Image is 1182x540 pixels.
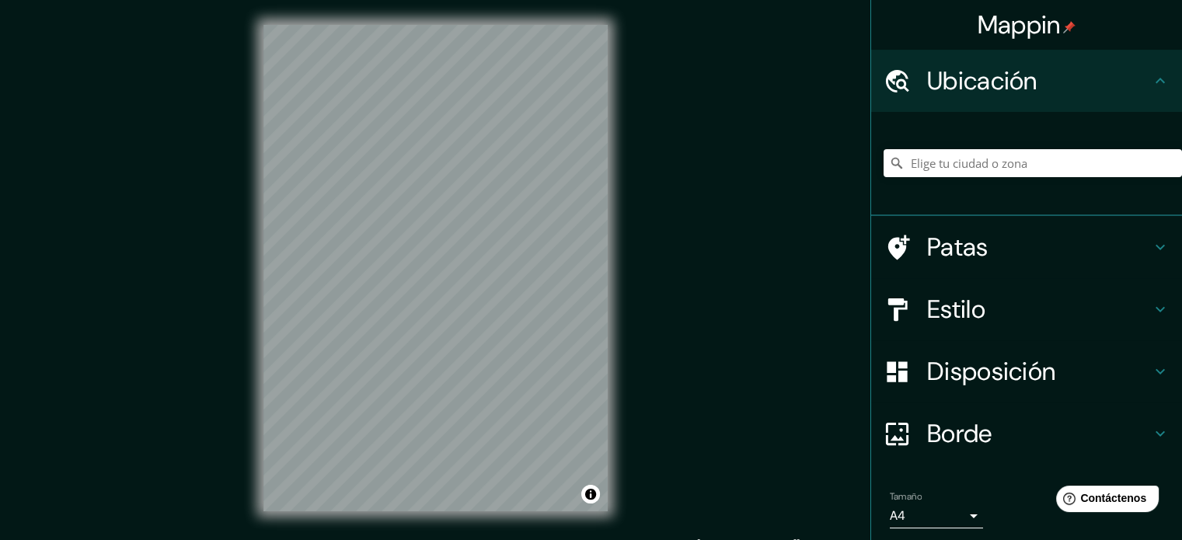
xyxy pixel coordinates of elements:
div: Borde [871,402,1182,465]
div: Patas [871,216,1182,278]
font: Borde [927,417,992,450]
font: Mappin [978,9,1061,41]
div: Disposición [871,340,1182,402]
div: Estilo [871,278,1182,340]
div: A4 [890,503,983,528]
iframe: Lanzador de widgets de ayuda [1044,479,1165,523]
button: Activar o desactivar atribución [581,485,600,503]
input: Elige tu ciudad o zona [884,149,1182,177]
font: Tamaño [890,490,922,503]
canvas: Mapa [263,25,608,511]
font: A4 [890,507,905,524]
font: Ubicación [927,64,1037,97]
font: Estilo [927,293,985,326]
img: pin-icon.png [1063,21,1076,33]
div: Ubicación [871,50,1182,112]
font: Disposición [927,355,1055,388]
font: Patas [927,231,988,263]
